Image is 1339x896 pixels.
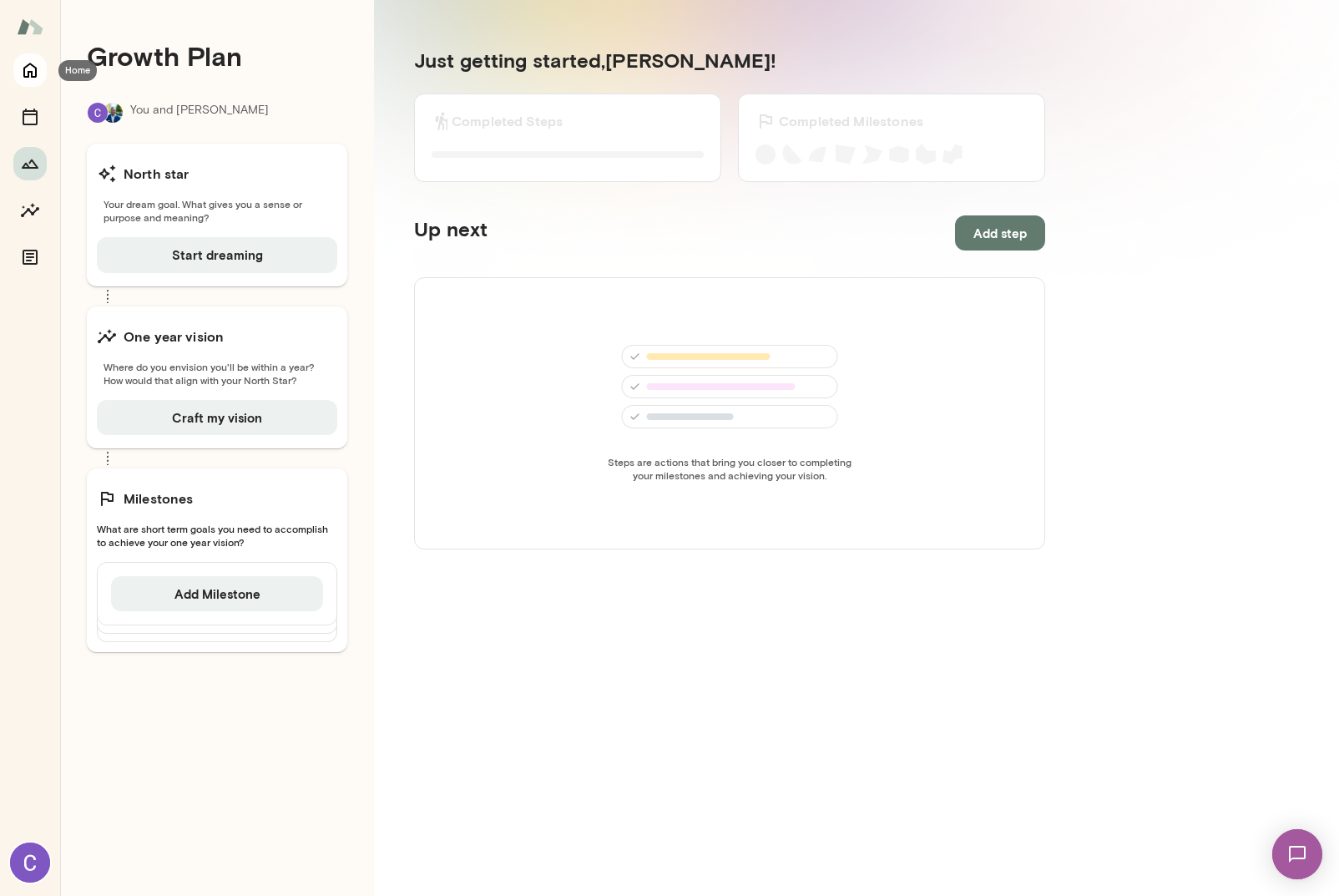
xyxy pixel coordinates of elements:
[13,194,47,227] button: Insights
[130,102,269,124] p: You and [PERSON_NAME]
[124,327,224,347] h6: One year vision
[124,488,194,509] h6: Milestones
[13,100,47,134] button: Sessions
[97,360,337,387] span: Where do you envision you'll be within a year? How would that align with your North Star?
[97,522,337,549] span: What are short term goals you need to accomplish to achieve your one year vision?
[124,164,189,184] h6: North star
[97,237,337,272] button: Start dreaming
[111,576,323,611] button: Add Milestone
[58,60,97,81] div: Home
[603,455,856,482] span: Steps are actions that bring you closer to completing your milestones and achieving your vision.
[97,400,337,435] button: Craft my vision
[13,240,47,274] button: Documents
[414,215,488,251] h5: Up next
[103,103,123,123] img: Jay Floyd
[955,215,1045,251] button: Add step
[779,111,923,131] h6: Completed Milestones
[13,53,47,87] button: Home
[13,147,47,180] button: Growth Plan
[17,11,43,43] img: Mento
[414,47,1045,73] h5: Just getting started, [PERSON_NAME] !
[452,111,563,131] h6: Completed Steps
[87,40,347,72] h4: Growth Plan
[97,562,337,625] div: Add Milestone
[97,197,337,224] span: Your dream goal. What gives you a sense or purpose and meaning?
[88,103,108,123] img: Charlie Mei
[10,843,50,883] img: Charlie Mei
